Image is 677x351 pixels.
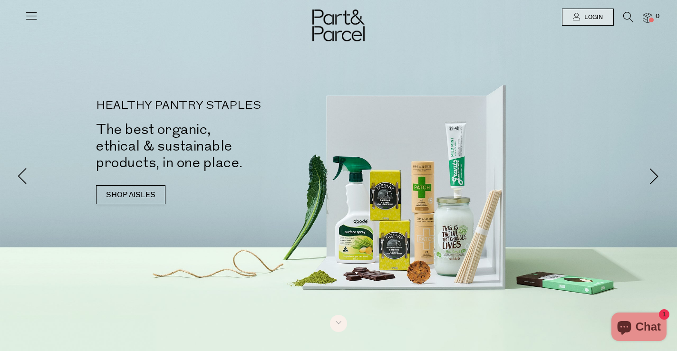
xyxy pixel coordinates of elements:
[653,12,662,21] span: 0
[562,9,614,26] a: Login
[609,313,669,343] inbox-online-store-chat: Shopify online store chat
[96,121,353,171] h2: The best organic, ethical & sustainable products, in one place.
[312,9,365,41] img: Part&Parcel
[96,100,353,112] p: HEALTHY PANTRY STAPLES
[643,13,652,23] a: 0
[96,185,165,204] a: SHOP AISLES
[582,13,603,21] span: Login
